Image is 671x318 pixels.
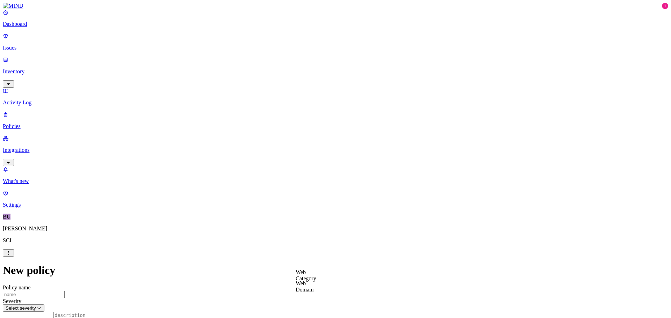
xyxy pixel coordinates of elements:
[3,111,668,130] a: Policies
[3,123,668,130] p: Policies
[3,166,668,184] a: What's new
[3,298,21,304] label: Severity
[3,202,668,208] p: Settings
[3,88,668,106] a: Activity Log
[3,9,668,27] a: Dashboard
[296,269,316,281] label: Web Category
[3,68,668,75] p: Inventory
[3,33,668,51] a: Issues
[3,135,668,165] a: Integrations
[3,190,668,208] a: Settings
[3,45,668,51] p: Issues
[3,237,668,244] p: SCI
[3,3,668,9] a: MIND
[296,280,314,293] label: Web Domain
[3,57,668,87] a: Inventory
[3,3,23,9] img: MIND
[3,284,31,290] label: Policy name
[3,264,668,277] h1: New policy
[662,3,668,9] div: 1
[3,99,668,106] p: Activity Log
[3,21,668,27] p: Dashboard
[3,291,65,298] input: name
[3,225,668,232] p: [PERSON_NAME]
[3,214,10,220] span: BU
[3,178,668,184] p: What's new
[3,147,668,153] p: Integrations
